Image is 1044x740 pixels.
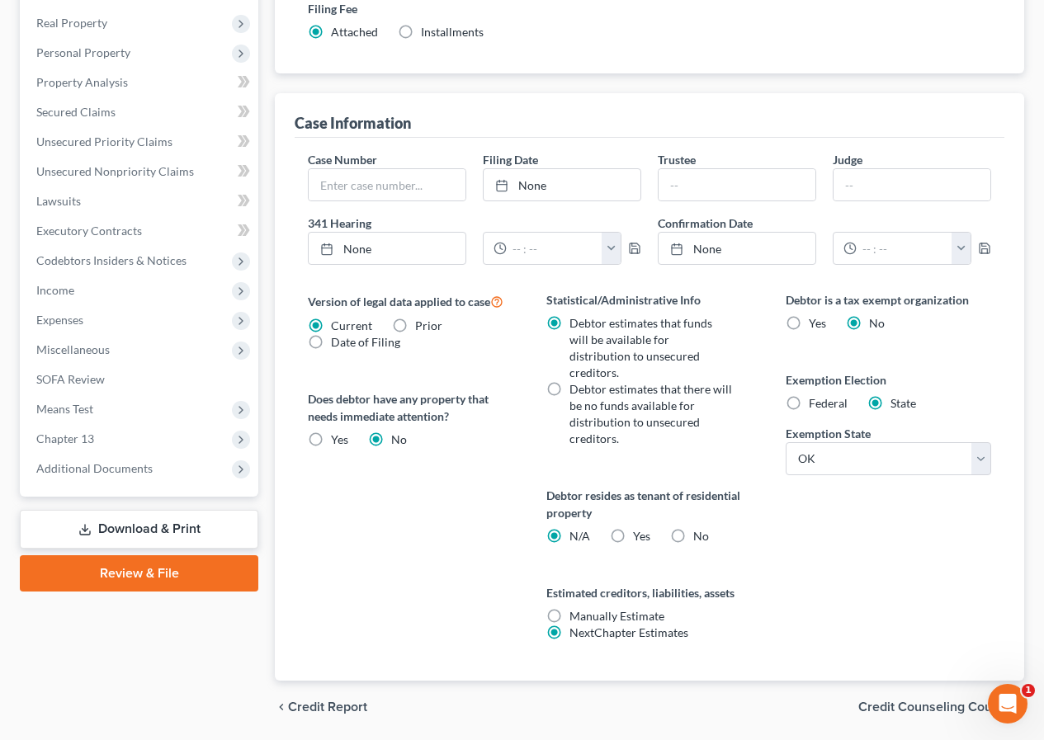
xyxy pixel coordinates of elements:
button: Credit Counseling Course chevron_right [858,700,1024,714]
span: Manually Estimate [569,609,664,623]
span: Personal Property [36,45,130,59]
label: Debtor resides as tenant of residential property [546,487,752,521]
span: Yes [809,316,826,330]
label: Trustee [658,151,696,168]
label: Exemption State [786,425,871,442]
span: 1 [1022,684,1035,697]
label: Does debtor have any property that needs immediate attention? [308,390,513,425]
label: Estimated creditors, liabilities, assets [546,584,752,601]
a: SOFA Review [23,365,258,394]
a: Executory Contracts [23,216,258,246]
span: Unsecured Priority Claims [36,134,172,148]
label: Debtor is a tax exempt organization [786,291,991,309]
a: Unsecured Nonpriority Claims [23,157,258,186]
span: Additional Documents [36,461,153,475]
span: N/A [569,529,590,543]
span: Prior [415,318,442,332]
label: Case Number [308,151,377,168]
a: Property Analysis [23,68,258,97]
span: Debtor estimates that funds will be available for distribution to unsecured creditors. [569,316,712,379]
span: Secured Claims [36,105,116,119]
span: No [391,432,407,446]
a: None [484,169,640,200]
a: None [659,233,815,264]
span: Current [331,318,372,332]
span: Codebtors Insiders & Notices [36,253,187,267]
span: Debtor estimates that there will be no funds available for distribution to unsecured creditors. [569,382,732,445]
div: Case Information [295,113,411,133]
span: Miscellaneous [36,342,110,356]
a: Unsecured Priority Claims [23,127,258,157]
span: Federal [809,396,848,410]
input: -- : -- [507,233,602,264]
label: Exemption Election [786,371,991,389]
span: Yes [331,432,348,446]
span: SOFA Review [36,372,105,386]
input: -- [659,169,815,200]
span: Property Analysis [36,75,128,89]
span: Installments [421,25,484,39]
span: Yes [633,529,650,543]
span: Real Property [36,16,107,30]
span: Means Test [36,402,93,416]
button: chevron_left Credit Report [275,700,367,714]
span: Executory Contracts [36,224,142,238]
label: Confirmation Date [650,214,999,232]
span: Chapter 13 [36,431,94,445]
i: chevron_left [275,700,288,714]
span: No [869,316,885,330]
span: Date of Filing [331,335,400,349]
label: Judge [833,151,862,168]
span: Credit Report [288,700,367,714]
input: -- : -- [857,233,952,264]
label: Version of legal data applied to case [308,291,513,311]
span: Unsecured Nonpriority Claims [36,164,194,178]
label: Filing Date [483,151,538,168]
span: Expenses [36,313,83,327]
input: Enter case number... [309,169,465,200]
span: NextChapter Estimates [569,625,688,639]
span: Income [36,283,74,297]
span: No [693,529,709,543]
a: Secured Claims [23,97,258,127]
input: -- [834,169,990,200]
a: Download & Print [20,510,258,549]
a: Lawsuits [23,186,258,216]
iframe: Intercom live chat [988,684,1027,724]
span: Attached [331,25,378,39]
a: Review & File [20,555,258,592]
span: State [890,396,916,410]
label: 341 Hearing [300,214,650,232]
span: Lawsuits [36,194,81,208]
a: None [309,233,465,264]
span: Credit Counseling Course [858,700,1011,714]
label: Statistical/Administrative Info [546,291,752,309]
